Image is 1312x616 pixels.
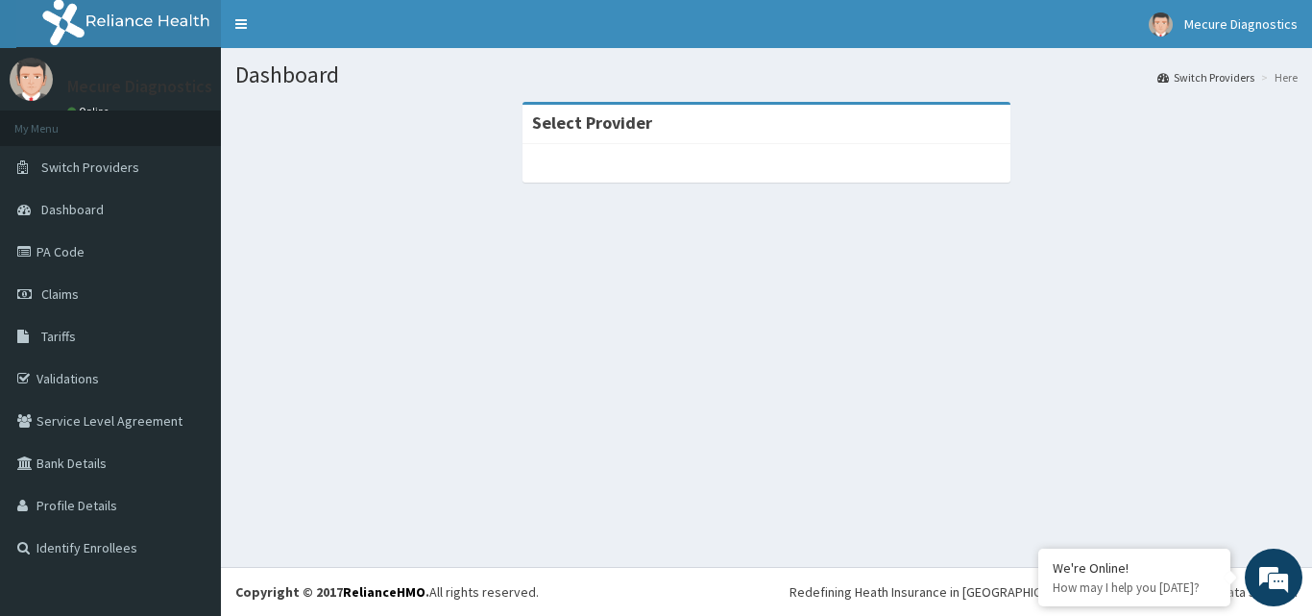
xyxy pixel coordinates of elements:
a: RelianceHMO [343,583,425,601]
strong: Select Provider [532,111,652,134]
a: Switch Providers [1157,69,1254,86]
span: Dashboard [41,201,104,218]
footer: All rights reserved. [221,567,1312,616]
li: Here [1256,69,1298,86]
span: Switch Providers [41,159,139,176]
img: User Image [10,58,53,101]
p: Mecure Diagnostics [67,78,212,95]
h1: Dashboard [235,62,1298,87]
a: Online [67,105,113,118]
span: Claims [41,285,79,303]
p: How may I help you today? [1053,579,1216,596]
div: We're Online! [1053,559,1216,577]
img: User Image [1149,12,1173,37]
span: Mecure Diagnostics [1184,15,1298,33]
span: Tariffs [41,328,76,345]
strong: Copyright © 2017 . [235,583,429,601]
div: Redefining Heath Insurance in [GEOGRAPHIC_DATA] using Telemedicine and Data Science! [790,582,1298,602]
